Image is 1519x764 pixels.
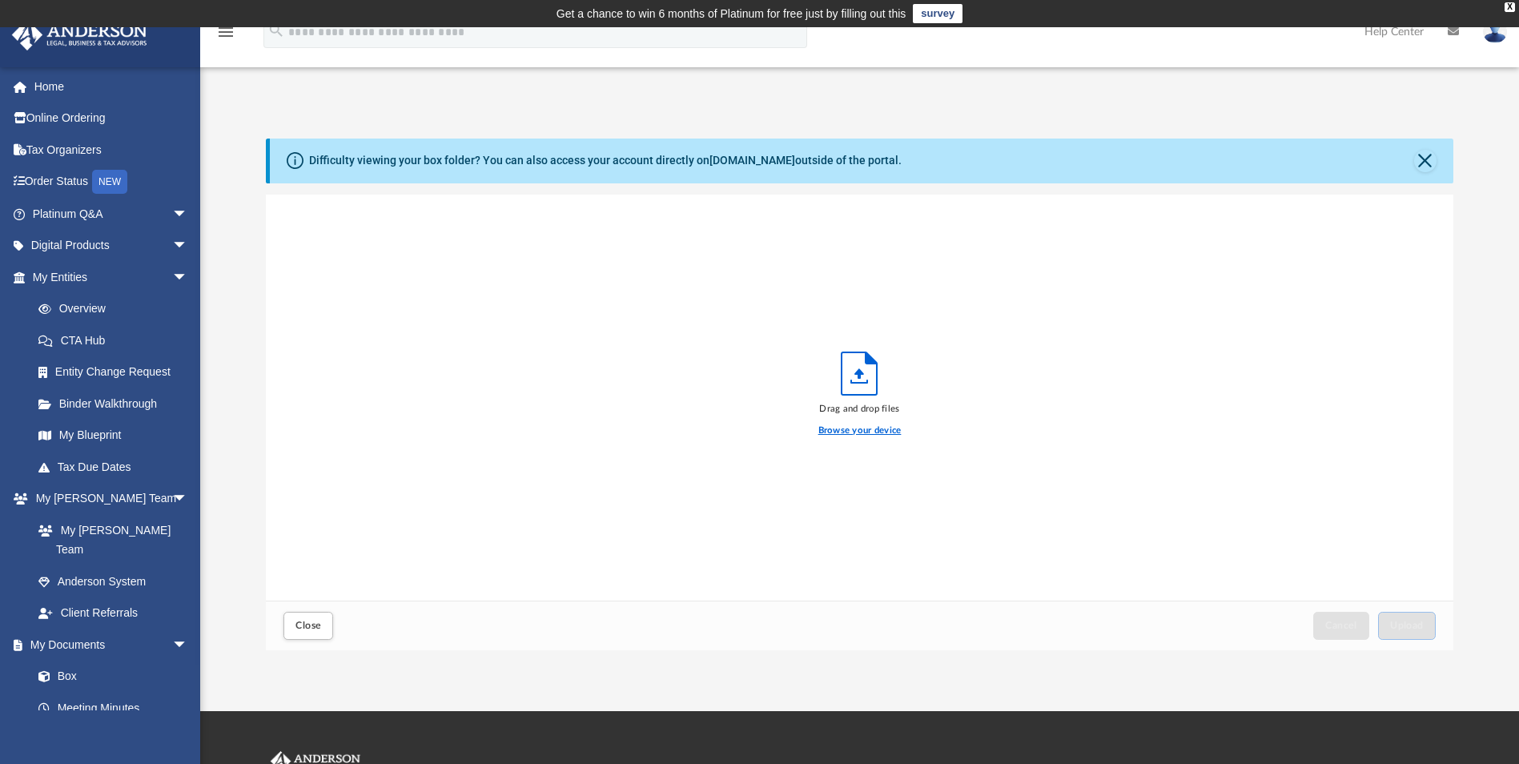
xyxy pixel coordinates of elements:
span: arrow_drop_down [172,483,204,516]
a: Entity Change Request [22,356,212,388]
i: menu [216,22,235,42]
span: Upload [1390,621,1424,630]
span: Close [295,621,321,630]
a: Online Ordering [11,103,212,135]
span: arrow_drop_down [172,198,204,231]
a: Binder Walkthrough [22,388,212,420]
span: Cancel [1325,621,1357,630]
div: NEW [92,170,127,194]
span: arrow_drop_down [172,230,204,263]
a: Order StatusNEW [11,166,212,199]
div: Difficulty viewing your box folder? You can also access your account directly on outside of the p... [309,152,902,169]
a: Box [22,661,196,693]
div: close [1505,2,1515,12]
label: Browse your device [818,424,902,438]
i: search [267,22,285,39]
a: Tax Organizers [11,134,212,166]
a: My [PERSON_NAME] Teamarrow_drop_down [11,483,204,515]
button: Cancel [1313,612,1369,640]
button: Upload [1378,612,1436,640]
img: Anderson Advisors Platinum Portal [7,19,152,50]
div: Upload [266,195,1453,650]
a: survey [913,4,962,23]
a: My [PERSON_NAME] Team [22,514,196,565]
a: CTA Hub [22,324,212,356]
button: Close [283,612,333,640]
a: My Documentsarrow_drop_down [11,629,204,661]
a: Home [11,70,212,103]
button: Close [1414,150,1437,172]
a: Anderson System [22,565,204,597]
a: Overview [22,293,212,325]
img: User Pic [1483,20,1507,43]
a: Client Referrals [22,597,204,629]
a: Platinum Q&Aarrow_drop_down [11,198,212,230]
div: Get a chance to win 6 months of Platinum for free just by filling out this [557,4,906,23]
div: Drag and drop files [818,402,902,416]
a: [DOMAIN_NAME] [709,154,795,167]
a: menu [216,30,235,42]
a: My Blueprint [22,420,204,452]
a: My Entitiesarrow_drop_down [11,261,212,293]
span: arrow_drop_down [172,629,204,661]
a: Meeting Minutes [22,692,204,724]
a: Digital Productsarrow_drop_down [11,230,212,262]
div: grid [266,195,1453,601]
a: Tax Due Dates [22,451,212,483]
span: arrow_drop_down [172,261,204,294]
